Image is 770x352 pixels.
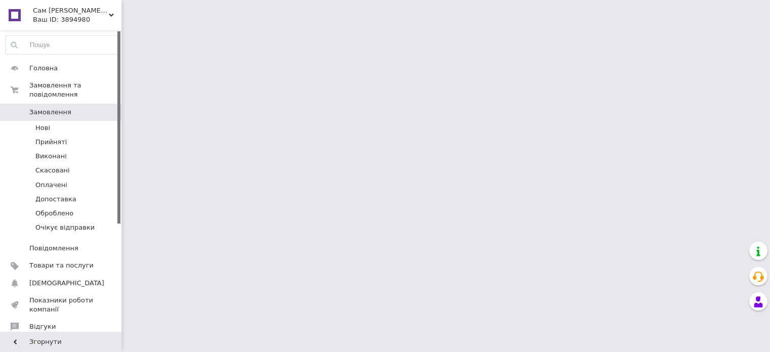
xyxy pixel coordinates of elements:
[35,166,70,175] span: Скасовані
[35,181,67,190] span: Оплачені
[29,261,94,270] span: Товари та послуги
[29,244,78,253] span: Повідомлення
[33,15,121,24] div: Ваш ID: 3894980
[29,81,121,99] span: Замовлення та повідомлення
[35,138,67,147] span: Прийняті
[35,195,76,204] span: Допоставка
[29,296,94,314] span: Показники роботи компанії
[35,209,73,218] span: Оброблено
[35,123,50,133] span: Нові
[29,322,56,331] span: Відгуки
[33,6,109,15] span: Сам Собі БензоМайстер ⚙️
[35,223,95,232] span: Очікує відправки
[29,108,71,117] span: Замовлення
[29,64,58,73] span: Головна
[35,152,67,161] span: Виконані
[29,279,104,288] span: [DEMOGRAPHIC_DATA]
[6,36,119,54] input: Пошук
